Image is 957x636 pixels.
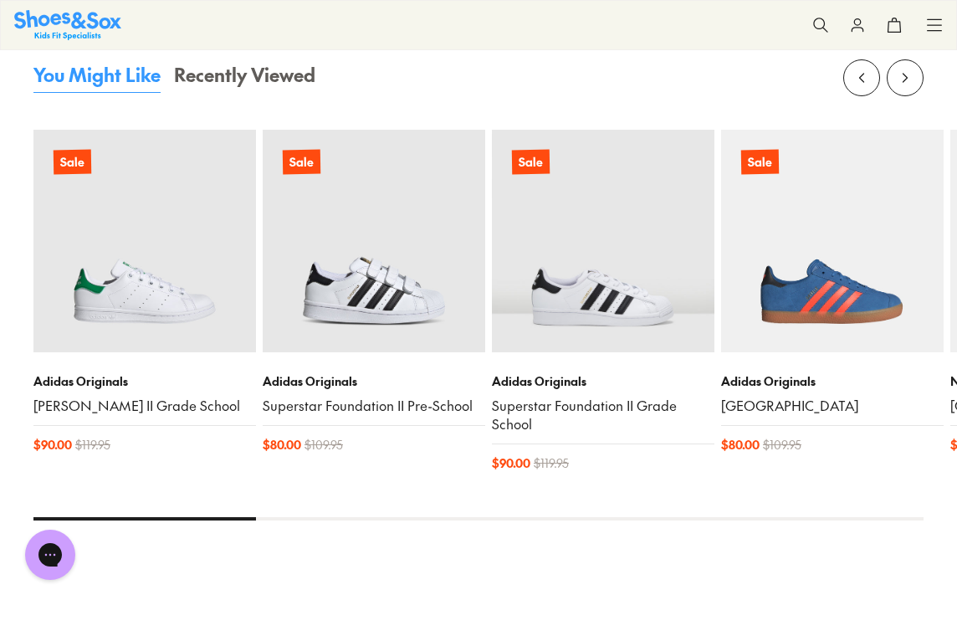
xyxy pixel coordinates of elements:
[263,436,301,454] span: $ 80.00
[741,150,779,175] p: Sale
[33,436,72,454] span: $ 90.00
[263,372,485,390] p: Adidas Originals
[33,130,256,352] a: Sale
[721,372,944,390] p: Adidas Originals
[763,436,801,454] span: $ 109.95
[492,372,714,390] p: Adidas Originals
[721,397,944,415] a: [GEOGRAPHIC_DATA]
[33,397,256,415] a: [PERSON_NAME] II Grade School
[33,61,161,93] button: You Might Like
[75,436,110,454] span: $ 119.95
[512,150,550,175] p: Sale
[14,10,121,39] img: SNS_Logo_Responsive.svg
[304,436,343,454] span: $ 109.95
[721,436,760,454] span: $ 80.00
[17,524,84,586] iframe: Gorgias live chat messenger
[54,150,91,174] p: Sale
[283,150,320,175] p: Sale
[174,61,315,93] button: Recently Viewed
[492,454,530,472] span: $ 90.00
[534,454,569,472] span: $ 119.95
[14,10,121,39] a: Shoes & Sox
[492,397,714,433] a: Superstar Foundation II Grade School
[263,397,485,415] a: Superstar Foundation II Pre-School
[33,372,256,390] p: Adidas Originals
